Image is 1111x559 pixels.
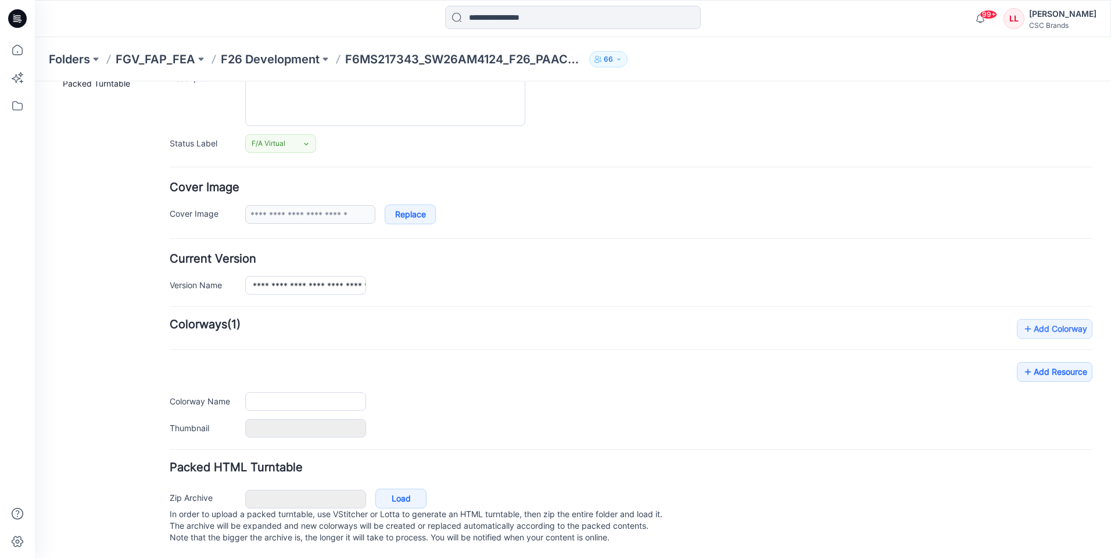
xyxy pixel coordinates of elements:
[350,123,401,143] a: Replace
[341,407,392,427] a: Load
[980,10,997,19] span: 99+
[135,55,199,68] label: Status Label
[1004,8,1024,29] div: LL
[1029,7,1096,21] div: [PERSON_NAME]
[135,101,1058,112] h4: Cover Image
[345,51,585,67] p: F6MS217343_SW26AM4124_F26_PAACT_VFA
[982,281,1058,300] a: Add Resource
[192,236,206,250] span: (1)
[135,313,199,326] label: Colorway Name
[135,381,1058,392] h4: Packed HTML Turntable
[1029,21,1096,30] div: CSC Brands
[135,126,199,138] label: Cover Image
[604,53,613,66] p: 66
[135,427,1058,462] p: In order to upload a packed turntable, use VStitcher or Lotta to generate an HTML turntable, then...
[135,410,199,422] label: Zip Archive
[221,51,320,67] a: F26 Development
[135,236,192,250] strong: Colorways
[135,197,199,210] label: Version Name
[116,51,195,67] a: FGV_FAP_FEA
[35,81,1111,559] iframe: edit-style
[982,238,1058,257] a: Add Colorway
[210,53,281,71] a: F/A Virtual
[217,56,250,68] span: F/A Virtual
[589,51,628,67] button: 66
[135,172,1058,183] h4: Current Version
[135,340,199,353] label: Thumbnail
[49,51,90,67] a: Folders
